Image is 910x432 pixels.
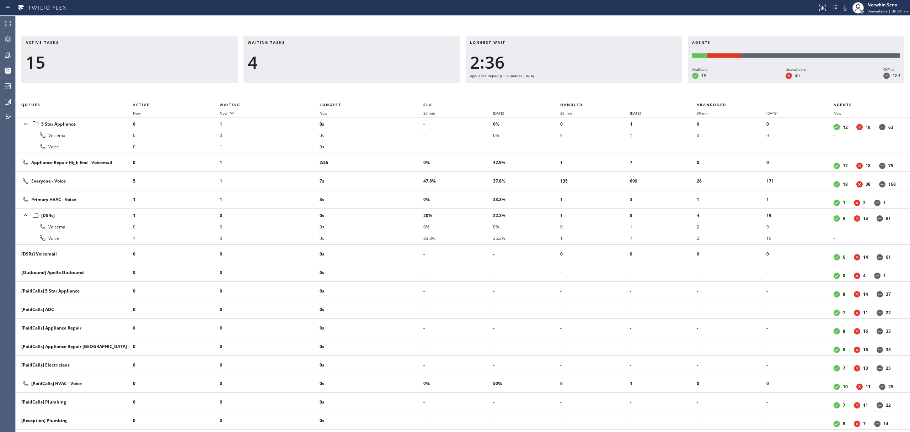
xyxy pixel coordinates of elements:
dd: 61 [886,254,891,260]
li: 0 [697,118,766,130]
dt: Available [834,163,840,169]
span: Now [133,111,141,116]
li: - [423,396,493,408]
span: Agents [834,102,852,107]
li: 4 [697,210,766,221]
dd: 6 [843,216,845,222]
li: 0 [697,157,766,168]
li: 3s [320,194,423,205]
li: 1 [630,378,697,389]
li: - [493,267,560,278]
li: 0 [220,130,320,141]
li: - [423,248,493,260]
div: Voicemail [21,131,127,139]
div: [PaidCalls] 5 Star Appliance [21,288,127,294]
li: 171 [766,175,834,187]
div: Unavailable: 40 [707,53,741,58]
li: 0s [320,210,423,221]
dt: Offline [874,273,880,279]
li: - [493,396,560,408]
li: - [834,141,901,152]
dt: Available [834,365,840,372]
dd: 33 [886,347,891,353]
li: - [493,322,560,334]
dd: 14 [863,254,868,260]
li: 7s [320,175,423,187]
dt: Available [834,181,840,188]
li: 0 [220,378,320,389]
li: 0 [133,221,220,232]
li: - [630,304,697,315]
dd: 11 [863,310,868,316]
li: 1 [697,194,766,205]
li: 1 [630,130,697,141]
dd: 18 [866,124,871,130]
dt: Offline [879,163,885,169]
li: 0% [493,130,560,141]
div: [PaidCalls] Appliance Repair [GEOGRAPHIC_DATA] [21,343,127,349]
dd: 4 [863,273,866,279]
dd: 8 [843,328,845,334]
span: 30 min [560,111,572,116]
li: - [493,141,560,152]
div: Voice [21,142,127,151]
li: 10 [766,232,834,244]
div: Appliance Repair [GEOGRAPHIC_DATA] [470,73,678,79]
li: 0 [560,130,630,141]
li: 0 [697,248,766,260]
li: 0 [133,157,220,168]
dt: Unavailable [854,310,860,316]
dd: 75 [888,163,893,169]
li: 1 [220,141,320,152]
li: 35.3% [493,232,560,244]
div: Offline: 189 [741,53,900,58]
dt: Unavailable [854,365,860,372]
li: 0 [220,221,320,232]
li: 1 [133,194,220,205]
dd: 16 [863,328,868,334]
div: [PaidCalls] Appliance Repair [21,325,127,331]
div: [DSRs] [21,210,127,220]
dt: Offline [877,347,883,353]
li: - [697,267,766,278]
li: 0 [220,248,320,260]
li: - [630,396,697,408]
li: 0s [320,221,423,232]
li: 1 [560,157,630,168]
div: Primary HVAC - Voice [21,195,127,204]
li: 19 [766,210,834,221]
dd: 12 [843,124,848,130]
li: 0s [320,304,423,315]
dd: 37 [886,291,891,297]
div: [PaidCalls] ADC [21,306,127,312]
span: Longest [320,102,341,107]
span: SLA [423,102,432,107]
span: Now [220,111,227,116]
li: 0s [320,285,423,297]
li: - [766,141,834,152]
dt: Unavailable [854,291,860,297]
li: 0 [133,341,220,352]
li: 0 [133,118,220,130]
li: 0 [133,322,220,334]
li: 26 [697,175,766,187]
dt: Offline [877,215,883,222]
li: - [560,141,630,152]
dt: Offline [874,200,880,206]
li: 50% [493,378,560,389]
dd: 14 [863,291,868,297]
dt: Offline [879,181,885,188]
li: 1 [560,232,630,244]
dt: Offline [877,254,883,260]
dt: Offline [877,365,883,372]
li: 0s [320,118,423,130]
div: 5 Star Appliance [21,119,127,129]
dt: Unavailable [854,200,860,206]
dd: 8 [843,291,845,297]
span: Now [320,111,327,116]
dd: 6 [843,254,845,260]
dt: Available [834,291,840,297]
li: 0 [220,304,320,315]
dt: Unavailable [856,163,863,169]
span: [DATE] [630,111,641,116]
